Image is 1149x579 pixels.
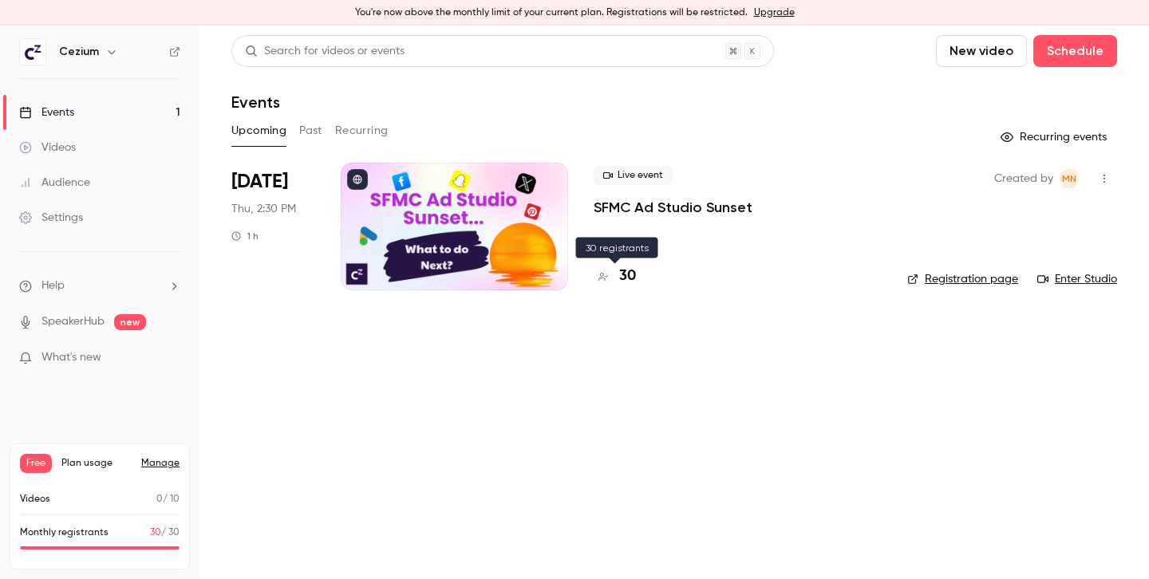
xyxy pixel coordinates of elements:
[907,271,1018,287] a: Registration page
[19,104,74,120] div: Events
[156,494,163,504] span: 0
[1060,169,1079,188] span: Mounir Nejjai
[19,140,76,156] div: Videos
[594,166,673,185] span: Live event
[936,35,1027,67] button: New video
[156,492,180,506] p: / 10
[20,454,52,473] span: Free
[299,118,322,144] button: Past
[20,492,50,506] p: Videos
[141,457,180,470] a: Manage
[1033,35,1117,67] button: Schedule
[114,314,146,330] span: new
[594,266,636,287] a: 30
[231,118,286,144] button: Upcoming
[231,201,296,217] span: Thu, 2:30 PM
[150,528,161,538] span: 30
[150,526,180,540] p: / 30
[41,278,65,294] span: Help
[594,198,752,217] a: SFMC Ad Studio Sunset
[19,210,83,226] div: Settings
[20,39,45,65] img: Cezium
[619,266,636,287] h4: 30
[994,169,1053,188] span: Created by
[161,351,180,365] iframe: Noticeable Trigger
[231,93,280,112] h1: Events
[231,163,315,290] div: Sep 25 Thu, 2:30 PM (Europe/Paris)
[335,118,389,144] button: Recurring
[993,124,1117,150] button: Recurring events
[61,457,132,470] span: Plan usage
[1037,271,1117,287] a: Enter Studio
[41,349,101,366] span: What's new
[1062,169,1076,188] span: MN
[19,175,90,191] div: Audience
[231,169,288,195] span: [DATE]
[231,230,259,242] div: 1 h
[754,6,795,19] a: Upgrade
[59,44,99,60] h6: Cezium
[20,526,109,540] p: Monthly registrants
[41,313,105,330] a: SpeakerHub
[19,278,180,294] li: help-dropdown-opener
[245,43,405,60] div: Search for videos or events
